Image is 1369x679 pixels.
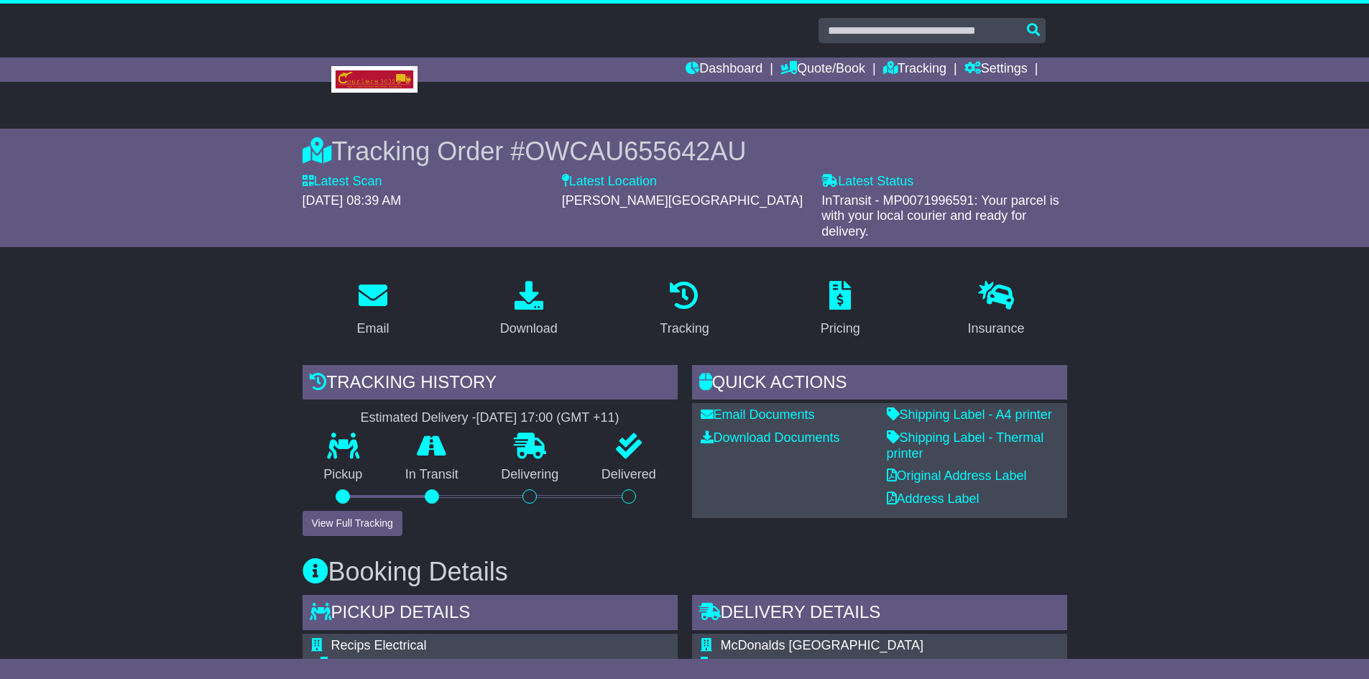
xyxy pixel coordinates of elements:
[821,319,860,338] div: Pricing
[303,193,402,208] span: [DATE] 08:39 AM
[650,276,718,343] a: Tracking
[686,57,762,82] a: Dashboard
[721,657,964,673] div: Delivery
[562,174,657,190] label: Latest Location
[887,491,979,506] a: Address Label
[692,595,1067,634] div: Delivery Details
[660,319,709,338] div: Tracking
[701,430,840,445] a: Download Documents
[331,638,427,652] span: Recips Electrical
[821,174,913,190] label: Latest Status
[303,467,384,483] p: Pickup
[964,57,1028,82] a: Settings
[780,57,865,82] a: Quote/Book
[883,57,946,82] a: Tracking
[721,638,923,652] span: McDonalds [GEOGRAPHIC_DATA]
[821,193,1059,239] span: InTransit - MP0071996591: Your parcel is with your local courier and ready for delivery.
[562,193,803,208] span: [PERSON_NAME][GEOGRAPHIC_DATA]
[331,657,400,671] span: Commercial
[525,137,746,166] span: OWCAU655642AU
[303,365,678,404] div: Tracking history
[303,558,1067,586] h3: Booking Details
[303,595,678,634] div: Pickup Details
[959,276,1034,343] a: Insurance
[303,410,678,426] div: Estimated Delivery -
[692,365,1067,404] div: Quick Actions
[384,467,480,483] p: In Transit
[887,468,1027,483] a: Original Address Label
[356,319,389,338] div: Email
[331,657,608,673] div: Pickup
[347,276,398,343] a: Email
[480,467,581,483] p: Delivering
[721,657,790,671] span: Commercial
[500,319,558,338] div: Download
[968,319,1025,338] div: Insurance
[701,407,815,422] a: Email Documents
[476,410,619,426] div: [DATE] 17:00 (GMT +11)
[887,430,1044,461] a: Shipping Label - Thermal printer
[303,136,1067,167] div: Tracking Order #
[303,511,402,536] button: View Full Tracking
[811,276,870,343] a: Pricing
[887,407,1052,422] a: Shipping Label - A4 printer
[303,174,382,190] label: Latest Scan
[491,276,567,343] a: Download
[580,467,678,483] p: Delivered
